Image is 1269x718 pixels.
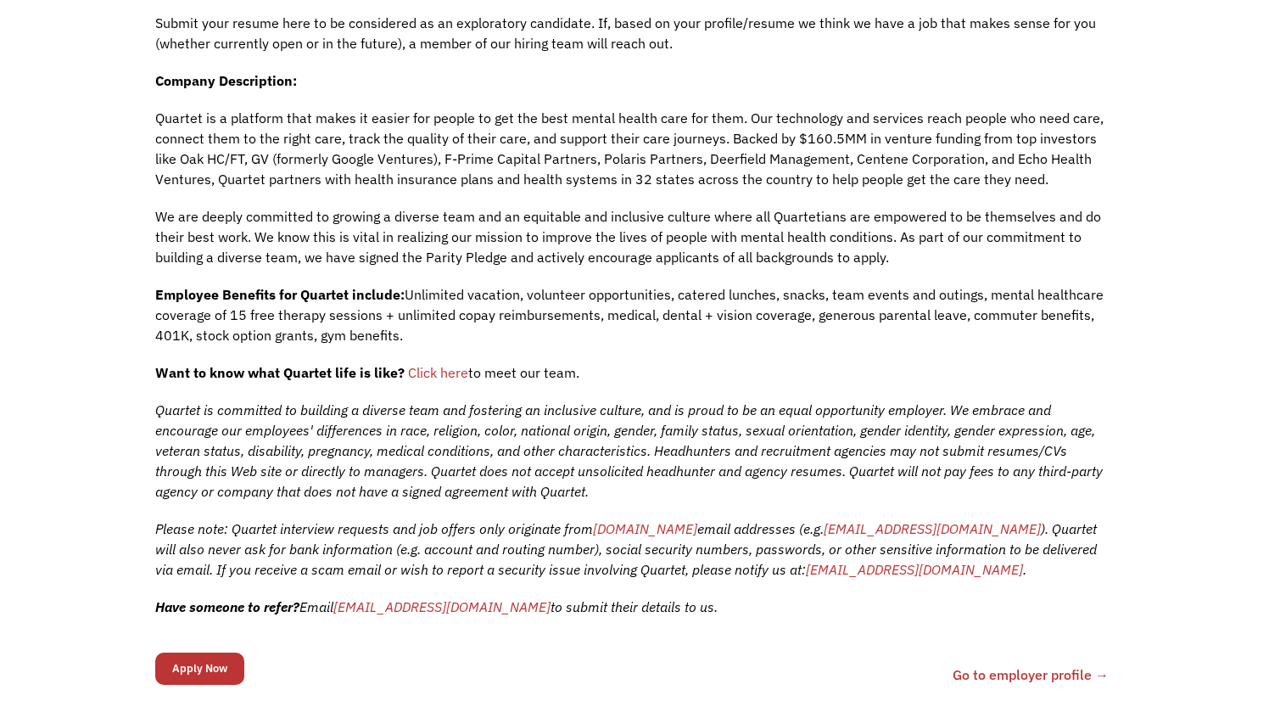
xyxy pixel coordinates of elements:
a: Click here [408,364,468,381]
a: Go to employer profile → [953,665,1109,685]
a: [EMAIL_ADDRESS][DOMAIN_NAME] [333,598,551,615]
a: [EMAIL_ADDRESS][DOMAIN_NAME] [806,561,1023,578]
input: Apply Now [155,653,244,685]
span: We are deeply committed to growing a diverse team and an equitable and inclusive culture where al... [155,208,1101,266]
span: email addresses (e.g. [697,520,824,537]
span: to submit their details to us. [551,598,718,615]
span: Quartet is a platform that makes it easier for people to get the best mental health care for them... [155,109,1104,188]
span: Please note: Quartet interview requests and job offers only originate from [155,520,593,537]
span: Unlimited vacation, volunteer opportunities, catered lunches, snacks, team events and outings, me... [155,286,1104,344]
a: [DOMAIN_NAME] [593,520,697,537]
a: [EMAIL_ADDRESS][DOMAIN_NAME] [824,520,1041,537]
strong: Want to know what Quartet life is like? [155,364,405,381]
span: Email [155,598,333,615]
strong: Employee Benefits for Quartet include: [155,286,405,303]
span: to meet our team. [468,364,579,381]
strong: Company Description: [155,72,297,89]
span: . [1023,561,1026,578]
form: Email Form [155,648,244,689]
span: ). Quartet will also never ask for bank information (e.g. account and routing number), social sec... [155,520,1097,578]
p: Submit your resume here to be considered as an exploratory candidate. If, based on your profile/r... [155,13,1114,53]
span: Quartet is committed to building a diverse team and fostering an inclusive culture, and is proud ... [155,401,1103,500]
strong: Have someone to refer? [155,598,299,615]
